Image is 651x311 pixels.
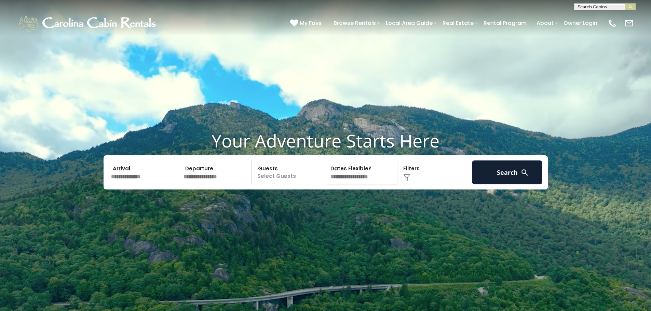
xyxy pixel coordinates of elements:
img: phone-regular-white.png [608,18,617,28]
a: Real Estate [439,17,477,29]
img: White-1-1-2.png [17,13,159,33]
a: Owner Login [560,17,601,29]
a: About [533,17,557,29]
img: filter--v1.png [403,174,410,181]
img: mail-regular-white.png [624,18,634,28]
img: search-regular-white.png [520,168,529,177]
a: Browse Rentals [330,17,379,29]
p: Select Guests [254,160,324,184]
a: My Favs [290,19,323,28]
h1: Your Adventure Starts Here [5,130,646,151]
a: Local Area Guide [382,17,436,29]
button: Search [472,160,543,184]
span: My Favs [300,19,322,27]
a: Rental Program [480,17,530,29]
